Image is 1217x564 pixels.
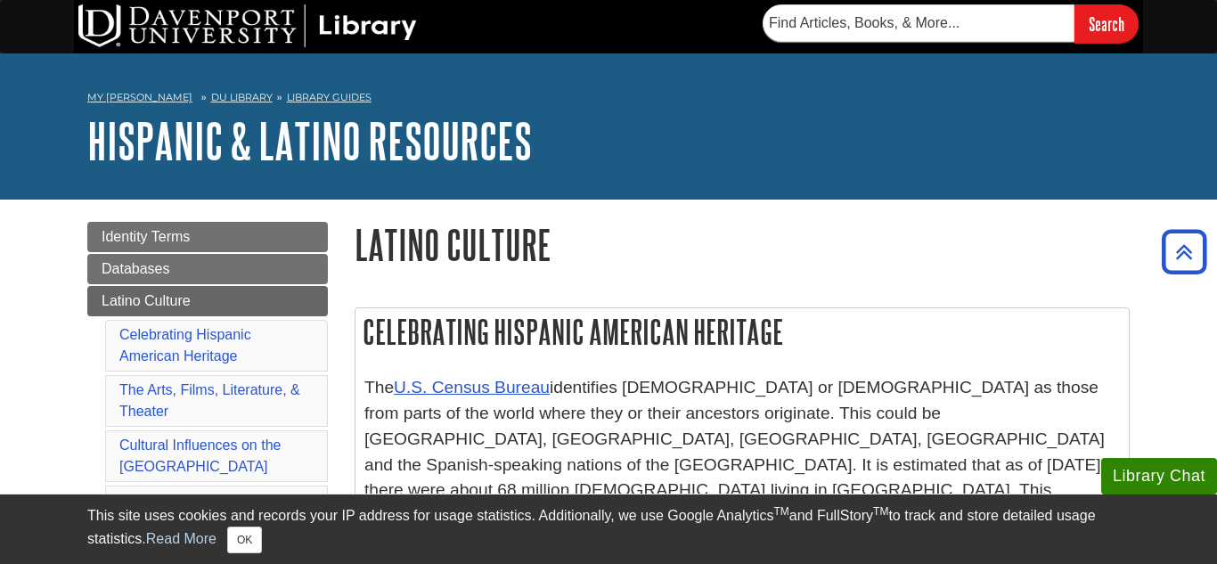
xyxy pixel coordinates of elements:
a: Identity Terms [87,222,328,252]
a: Library Guides [287,91,372,103]
a: DU Library [211,91,273,103]
input: Find Articles, Books, & More... [763,4,1074,42]
a: U.S. Census Bureau [394,378,550,396]
a: General Resources [119,493,242,508]
a: Cultural Influences on the [GEOGRAPHIC_DATA] [119,437,281,474]
a: Read More [146,531,216,546]
a: The Arts, Films, Literature, & Theater [119,382,300,419]
nav: breadcrumb [87,86,1130,114]
a: Back to Top [1156,240,1213,264]
sup: TM [773,505,788,518]
div: This site uses cookies and records your IP address for usage statistics. Additionally, we use Goo... [87,505,1130,553]
h1: Latino Culture [355,222,1130,267]
a: My [PERSON_NAME] [87,90,192,105]
form: Searches DU Library's articles, books, and more [763,4,1139,43]
a: Hispanic & Latino Resources [87,113,532,168]
span: Databases [102,261,170,276]
img: DU Library [78,4,417,47]
p: The identifies [DEMOGRAPHIC_DATA] or [DEMOGRAPHIC_DATA] as those from parts of the world where th... [364,375,1120,555]
a: Databases [87,254,328,284]
h2: Celebrating Hispanic American Heritage [355,308,1129,356]
span: Latino Culture [102,293,191,308]
button: Library Chat [1101,458,1217,495]
a: Celebrating Hispanic American Heritage [119,327,251,364]
button: Close [227,527,262,553]
span: Identity Terms [102,229,190,244]
sup: TM [873,505,888,518]
input: Search [1074,4,1139,43]
a: Latino Culture [87,286,328,316]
